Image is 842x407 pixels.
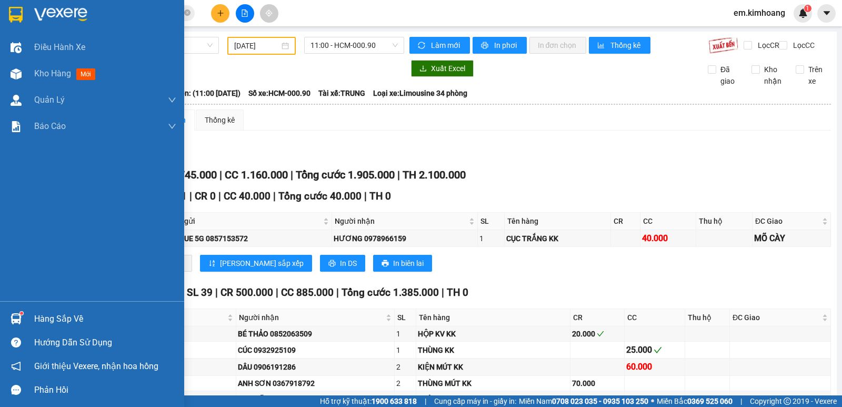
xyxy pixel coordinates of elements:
span: | [218,190,221,202]
span: Xuất Excel [431,63,465,74]
span: plus [217,9,224,17]
th: CC [625,309,685,326]
button: plus [211,4,229,23]
span: close-circle [184,8,191,18]
th: Tên hàng [505,213,611,230]
span: CC 40.000 [224,190,270,202]
span: | [189,190,192,202]
span: Tổng cước 40.000 [278,190,362,202]
div: 1 [396,344,414,356]
span: Người gửi [162,215,322,227]
div: 20.000 [572,328,623,340]
button: caret-down [817,4,836,23]
div: ĐƯỜNG [143,328,235,340]
span: Người gửi [144,312,226,323]
div: 3 [396,393,414,405]
div: Thống kê [205,114,235,126]
span: copyright [784,398,791,405]
span: Kho hàng [34,68,71,78]
span: CC 885.000 [281,286,334,299]
span: Loại xe: Limousine 34 phòng [373,87,467,99]
img: warehouse-icon [11,68,22,80]
span: CC 1.160.000 [225,168,288,181]
span: ĐC Giao [755,215,820,227]
span: | [740,395,742,407]
div: DASAQUE 5G 0857153572 [161,233,330,244]
button: printerIn DS [320,255,365,272]
button: aim [260,4,278,23]
span: | [290,168,293,181]
span: TH 0 [447,286,468,299]
span: | [397,168,400,181]
img: 9k= [708,37,738,54]
img: warehouse-icon [11,42,22,53]
span: In DS [340,257,357,269]
span: Kho nhận [760,64,787,87]
div: HƯƠNG 0978966159 [334,233,475,244]
span: notification [11,361,21,371]
button: sort-ascending[PERSON_NAME] sắp xếp [200,255,312,272]
span: file-add [241,9,248,17]
button: bar-chartThống kê [589,37,650,54]
span: check [654,395,662,403]
span: | [442,286,444,299]
div: 1 [396,328,414,340]
div: 40.000 [642,232,695,245]
span: close-circle [184,9,191,16]
div: 25.000 [626,343,683,356]
span: | [215,286,218,299]
th: CR [570,309,625,326]
span: Lọc CR [754,39,781,51]
span: In phơi [494,39,518,51]
div: 90.000 [626,393,683,406]
sup: 1 [804,5,811,12]
span: Đã giao [716,64,744,87]
span: aim [265,9,273,17]
img: solution-icon [11,121,22,132]
span: question-circle [11,337,21,348]
th: CC [640,213,697,230]
span: ⚪️ [651,399,654,403]
span: Số xe: HCM-000.90 [248,87,310,99]
span: | [364,190,367,202]
span: caret-down [822,8,831,18]
th: SL [395,309,416,326]
div: CÚC 0932925109 [238,344,392,356]
div: HỘP KV KK [418,328,568,340]
span: Làm mới [431,39,462,51]
span: 11:00 - HCM-000.90 [310,37,397,53]
span: | [276,286,278,299]
img: icon-new-feature [798,8,808,18]
span: In biên lai [393,257,424,269]
span: sort-ascending [208,260,216,268]
div: THÙNG KK [418,344,568,356]
span: TH 0 [369,190,391,202]
span: Giới thiệu Vexere, nhận hoa hồng [34,360,158,373]
span: check [654,346,662,354]
img: warehouse-icon [11,95,22,106]
div: 1 [479,233,503,244]
span: download [419,65,427,73]
div: BÉ THẢO 0852063509 [238,328,392,340]
span: TH 2.100.000 [403,168,466,181]
span: Tổng cước 1.385.000 [342,286,439,299]
span: Chuyến: (11:00 [DATE]) [164,87,240,99]
span: Miền Bắc [657,395,733,407]
button: file-add [236,4,254,23]
span: down [168,96,176,104]
div: ANH DŨNG 0909207294 [238,393,392,405]
img: warehouse-icon [11,313,22,324]
div: Phản hồi [34,382,176,398]
span: message [11,385,21,395]
th: Thu hộ [685,309,730,326]
span: | [273,190,276,202]
span: Người nhận [335,215,466,227]
button: syncLàm mới [409,37,470,54]
button: printerIn phơi [473,37,527,54]
strong: 1900 633 818 [372,397,417,405]
span: Tổng cước 1.905.000 [296,168,395,181]
span: mới [76,68,95,80]
div: 70.000 [572,378,623,389]
button: In đơn chọn [529,37,587,54]
div: 60.000 [626,360,683,373]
